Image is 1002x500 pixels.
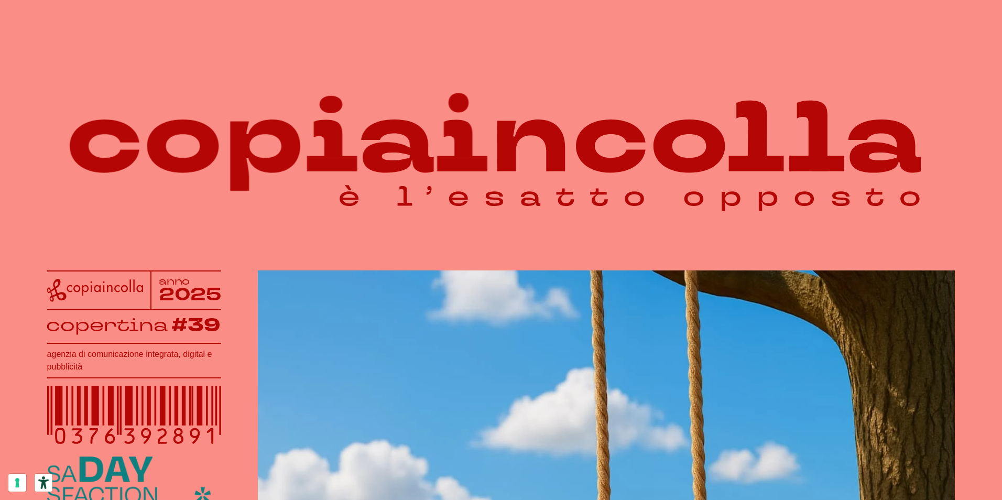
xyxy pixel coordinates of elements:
[159,275,190,288] tspan: anno
[47,348,222,373] h1: agenzia di comunicazione integrata, digital e pubblicità
[35,474,52,492] button: Strumenti di accessibilità
[171,312,221,339] tspan: #39
[46,313,168,337] tspan: copertina
[159,282,222,307] tspan: 2025
[8,474,26,492] button: Le tue preferenze relative al consenso per le tecnologie di tracciamento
